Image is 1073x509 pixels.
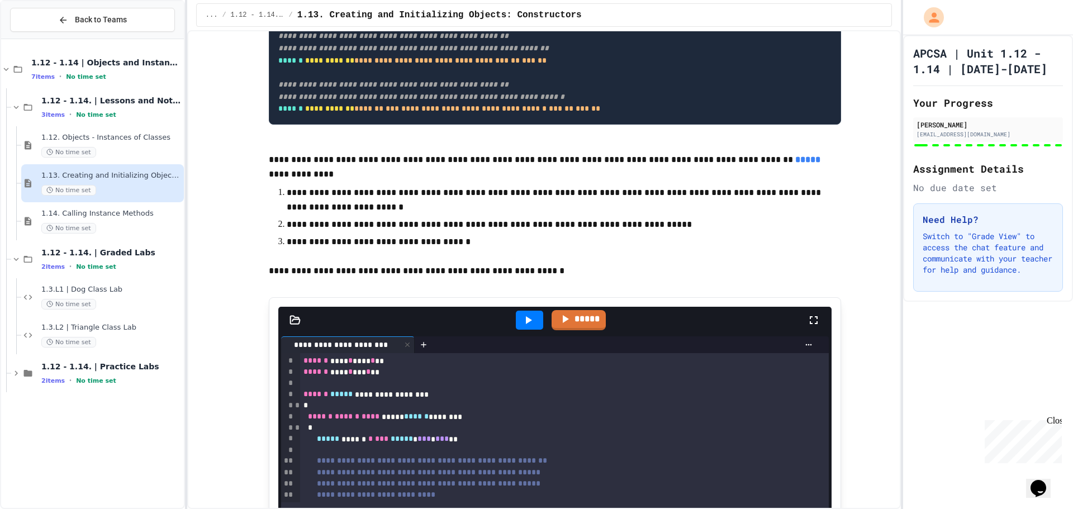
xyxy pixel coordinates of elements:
span: 3 items [41,111,65,118]
span: 1.12 - 1.14 | Objects and Instances of Classes [31,58,182,68]
span: No time set [76,111,116,118]
button: Back to Teams [10,8,175,32]
h2: Your Progress [913,95,1063,111]
span: No time set [76,377,116,384]
span: Back to Teams [75,14,127,26]
span: 2 items [41,263,65,270]
span: 1.12. Objects - Instances of Classes [41,133,182,142]
span: • [69,376,72,385]
div: No due date set [913,181,1063,194]
span: 1.3.L2 | Triangle Class Lab [41,323,182,332]
span: • [59,72,61,81]
span: No time set [76,263,116,270]
span: 1.12 - 1.14. | Lessons and Notes [41,96,182,106]
span: 1.13. Creating and Initializing Objects: Constructors [41,171,182,180]
span: 1.12 - 1.14. | Lessons and Notes [231,11,284,20]
span: No time set [41,147,96,158]
h2: Assignment Details [913,161,1063,177]
span: 1.14. Calling Instance Methods [41,209,182,218]
span: No time set [41,337,96,348]
span: No time set [66,73,106,80]
span: 1.12 - 1.14. | Graded Labs [41,248,182,258]
span: / [289,11,293,20]
h1: APCSA | Unit 1.12 - 1.14 | [DATE]-[DATE] [913,45,1063,77]
p: Switch to "Grade View" to access the chat feature and communicate with your teacher for help and ... [923,231,1053,275]
span: ... [206,11,218,20]
span: No time set [41,185,96,196]
span: 1.13. Creating and Initializing Objects: Constructors [297,8,582,22]
h3: Need Help? [923,213,1053,226]
span: 1.3.L1 | Dog Class Lab [41,285,182,294]
span: 1.12 - 1.14. | Practice Labs [41,361,182,372]
div: Chat with us now!Close [4,4,77,71]
span: 2 items [41,377,65,384]
span: 7 items [31,73,55,80]
div: [PERSON_NAME] [917,120,1060,130]
span: • [69,110,72,119]
div: [EMAIL_ADDRESS][DOMAIN_NAME] [917,130,1060,139]
span: No time set [41,299,96,310]
span: No time set [41,223,96,234]
iframe: chat widget [1026,464,1062,498]
span: • [69,262,72,271]
span: / [222,11,226,20]
iframe: chat widget [980,416,1062,463]
div: My Account [912,4,947,30]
